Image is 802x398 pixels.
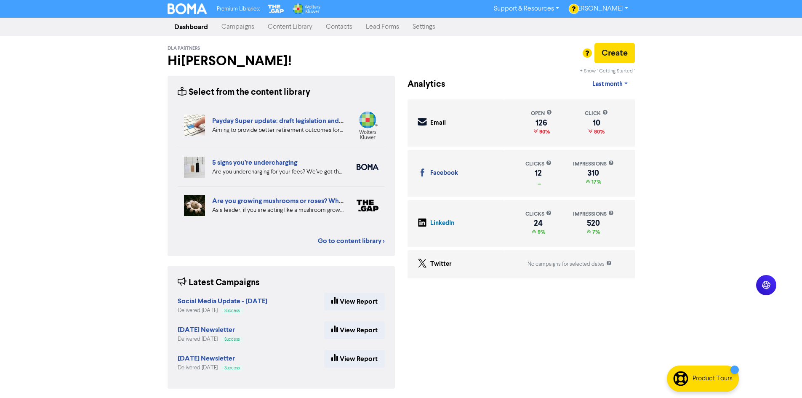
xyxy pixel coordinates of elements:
[430,219,454,228] div: LinkedIn
[178,335,243,343] div: Delivered [DATE]
[178,355,235,362] a: [DATE] Newsletter
[525,220,552,227] div: 24
[168,3,207,14] img: BOMA Logo
[591,229,600,235] span: 7%
[430,259,452,269] div: Twitter
[178,86,310,99] div: Select from the content library
[168,53,395,69] h2: Hi [PERSON_NAME] !
[212,168,344,176] div: Are you undercharging for your fees? We’ve got the five warning signs that can help you diagnose ...
[573,210,614,218] div: impressions
[178,364,243,372] div: Delivered [DATE]
[324,321,385,339] a: View Report
[292,3,320,14] img: Wolters Kluwer
[760,358,802,398] iframe: Chat Widget
[212,197,478,205] a: Are you growing mushrooms or roses? Why you should lead like a gardener, not a grower
[592,128,605,135] span: 80%
[212,206,344,215] div: As a leader, if you are acting like a mushroom grower you’re unlikely to have a clear plan yourse...
[573,170,614,176] div: 310
[212,126,344,135] div: Aiming to provide better retirement outcomes for employees, from 1 July 2026, employers will be r...
[531,110,552,118] div: open
[566,2,634,16] a: [PERSON_NAME]
[324,350,385,368] a: View Report
[215,19,261,35] a: Campaigns
[224,366,240,370] span: Success
[359,19,406,35] a: Lead Forms
[212,158,297,167] a: 5 signs you’re undercharging
[261,19,319,35] a: Content Library
[531,120,552,126] div: 126
[224,309,240,313] span: Success
[573,160,614,168] div: impressions
[319,19,359,35] a: Contacts
[406,19,442,35] a: Settings
[178,307,267,315] div: Delivered [DATE]
[178,276,260,289] div: Latest Campaigns
[178,297,267,305] strong: Social Media Update - [DATE]
[525,210,552,218] div: clicks
[585,110,608,118] div: click
[266,3,285,14] img: The Gap
[430,118,446,128] div: Email
[168,19,215,35] a: Dashboard
[528,260,612,268] div: No campaigns for selected dates
[357,200,378,211] img: thegap
[212,117,394,125] a: Payday Super update: draft legislation and closure of SBSCH
[590,179,601,185] span: 17%
[168,45,200,51] span: DLA Partners
[357,164,378,170] img: boma_accounting
[318,236,385,246] a: Go to content library >
[536,179,541,185] span: _
[178,326,235,334] strong: [DATE] Newsletter
[538,128,550,135] span: 90%
[178,327,235,334] a: [DATE] Newsletter
[536,229,545,235] span: 9%
[525,170,552,176] div: 12
[430,168,458,178] div: Facebook
[324,293,385,310] a: View Report
[217,6,260,12] span: Premium Libraries:
[594,43,635,63] button: Create
[585,120,608,126] div: 10
[408,78,435,91] div: Analytics
[178,354,235,363] strong: [DATE] Newsletter
[525,160,552,168] div: clicks
[580,67,635,75] div: + Show ' Getting Started '
[178,298,267,305] a: Social Media Update - [DATE]
[224,337,240,342] span: Success
[586,76,634,93] a: Last month
[487,2,566,16] a: Support & Resources
[573,220,614,227] div: 520
[592,80,623,88] span: Last month
[357,111,378,139] img: wolters_kluwer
